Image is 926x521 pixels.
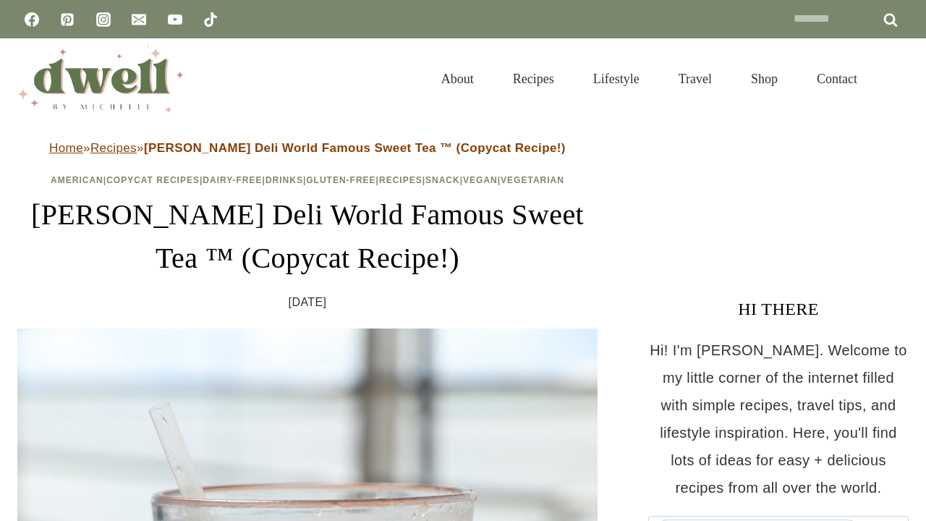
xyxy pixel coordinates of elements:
h3: HI THERE [648,296,909,322]
p: Hi! I'm [PERSON_NAME]. Welcome to my little corner of the internet filled with simple recipes, tr... [648,336,909,501]
a: Shop [731,54,797,104]
a: Recipes [493,54,574,104]
a: Recipes [90,141,137,155]
a: Home [49,141,83,155]
img: DWELL by michelle [17,46,184,112]
a: Vegan [463,175,498,185]
a: About [422,54,493,104]
strong: [PERSON_NAME] Deli World Famous Sweet Tea ™ (Copycat Recipe!) [144,141,566,155]
span: » » [49,141,566,155]
a: Pinterest [53,5,82,34]
a: Drinks [266,175,303,185]
a: TikTok [196,5,225,34]
h1: [PERSON_NAME] Deli World Famous Sweet Tea ™ (Copycat Recipe!) [17,193,598,280]
a: Lifestyle [574,54,659,104]
a: Vegetarian [501,175,564,185]
a: YouTube [161,5,190,34]
a: Copycat Recipes [106,175,200,185]
a: Snack [425,175,460,185]
time: [DATE] [289,292,327,313]
a: American [51,175,103,185]
a: Recipes [379,175,422,185]
a: Travel [659,54,731,104]
a: Facebook [17,5,46,34]
a: Instagram [89,5,118,34]
a: Dairy-Free [203,175,262,185]
a: Contact [797,54,877,104]
a: Email [124,5,153,34]
a: Gluten-Free [306,175,375,185]
nav: Primary Navigation [422,54,877,104]
span: | | | | | | | | [51,175,564,185]
button: View Search Form [884,67,909,91]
